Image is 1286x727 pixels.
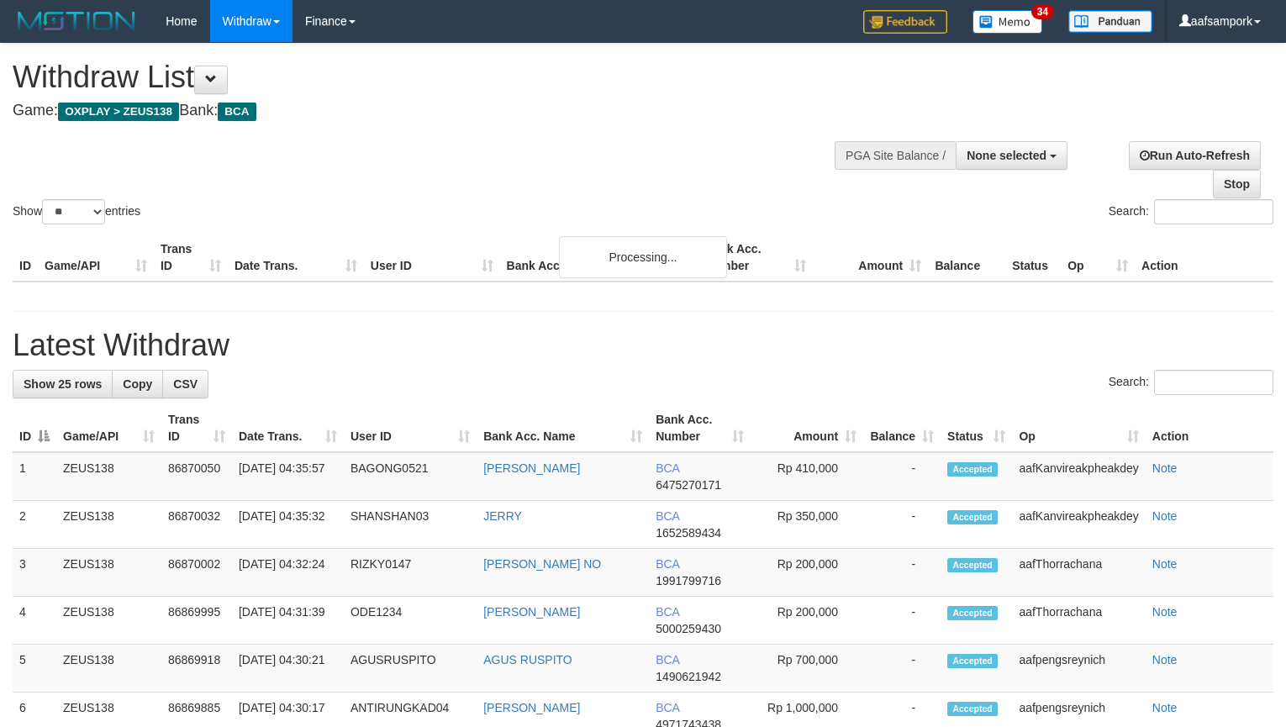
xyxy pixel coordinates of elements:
[751,404,863,452] th: Amount: activate to sort column ascending
[483,605,580,619] a: [PERSON_NAME]
[232,645,344,693] td: [DATE] 04:30:21
[656,557,679,571] span: BCA
[863,10,947,34] img: Feedback.jpg
[483,461,580,475] a: [PERSON_NAME]
[1152,509,1178,523] a: Note
[364,234,500,282] th: User ID
[656,574,721,587] span: Copy 1991799716 to clipboard
[24,377,102,391] span: Show 25 rows
[58,103,179,121] span: OXPLAY > ZEUS138
[13,8,140,34] img: MOTION_logo.png
[863,501,941,549] td: -
[232,452,344,501] td: [DATE] 04:35:57
[947,558,998,572] span: Accepted
[947,702,998,716] span: Accepted
[13,597,56,645] td: 4
[1129,141,1261,170] a: Run Auto-Refresh
[941,404,1012,452] th: Status: activate to sort column ascending
[232,501,344,549] td: [DATE] 04:35:32
[173,377,198,391] span: CSV
[1152,701,1178,714] a: Note
[13,501,56,549] td: 2
[13,404,56,452] th: ID: activate to sort column descending
[559,236,727,278] div: Processing...
[13,61,841,94] h1: Withdraw List
[483,557,601,571] a: [PERSON_NAME] NO
[1152,461,1178,475] a: Note
[161,404,232,452] th: Trans ID: activate to sort column ascending
[56,597,161,645] td: ZEUS138
[656,605,679,619] span: BCA
[232,404,344,452] th: Date Trans.: activate to sort column ascending
[56,404,161,452] th: Game/API: activate to sort column ascending
[232,597,344,645] td: [DATE] 04:31:39
[161,501,232,549] td: 86870032
[751,597,863,645] td: Rp 200,000
[656,653,679,666] span: BCA
[13,103,841,119] h4: Game: Bank:
[751,501,863,549] td: Rp 350,000
[228,234,364,282] th: Date Trans.
[656,478,721,492] span: Copy 6475270171 to clipboard
[344,549,477,597] td: RIZKY0147
[1146,404,1273,452] th: Action
[56,549,161,597] td: ZEUS138
[1154,370,1273,395] input: Search:
[112,370,163,398] a: Copy
[835,141,956,170] div: PGA Site Balance /
[863,404,941,452] th: Balance: activate to sort column ascending
[38,234,154,282] th: Game/API
[947,654,998,668] span: Accepted
[13,370,113,398] a: Show 25 rows
[1005,234,1061,282] th: Status
[483,653,572,666] a: AGUS RUSPITO
[649,404,751,452] th: Bank Acc. Number: activate to sort column ascending
[656,701,679,714] span: BCA
[751,549,863,597] td: Rp 200,000
[13,645,56,693] td: 5
[154,234,228,282] th: Trans ID
[1012,404,1145,452] th: Op: activate to sort column ascending
[56,645,161,693] td: ZEUS138
[56,452,161,501] td: ZEUS138
[218,103,256,121] span: BCA
[344,597,477,645] td: ODE1234
[477,404,649,452] th: Bank Acc. Name: activate to sort column ascending
[1152,605,1178,619] a: Note
[967,149,1046,162] span: None selected
[928,234,1005,282] th: Balance
[13,234,38,282] th: ID
[500,234,698,282] th: Bank Acc. Name
[698,234,813,282] th: Bank Acc. Number
[947,462,998,477] span: Accepted
[1012,452,1145,501] td: aafKanvireakpheakdey
[656,622,721,635] span: Copy 5000259430 to clipboard
[1109,370,1273,395] label: Search:
[863,645,941,693] td: -
[13,549,56,597] td: 3
[56,501,161,549] td: ZEUS138
[656,461,679,475] span: BCA
[483,701,580,714] a: [PERSON_NAME]
[1031,4,1054,19] span: 34
[1152,653,1178,666] a: Note
[1061,234,1135,282] th: Op
[1154,199,1273,224] input: Search:
[1213,170,1261,198] a: Stop
[161,549,232,597] td: 86870002
[656,526,721,540] span: Copy 1652589434 to clipboard
[1012,501,1145,549] td: aafKanvireakpheakdey
[956,141,1067,170] button: None selected
[162,370,208,398] a: CSV
[13,329,1273,362] h1: Latest Withdraw
[751,452,863,501] td: Rp 410,000
[123,377,152,391] span: Copy
[344,404,477,452] th: User ID: activate to sort column ascending
[813,234,928,282] th: Amount
[1152,557,1178,571] a: Note
[1012,645,1145,693] td: aafpengsreynich
[863,597,941,645] td: -
[232,549,344,597] td: [DATE] 04:32:24
[161,452,232,501] td: 86870050
[1068,10,1152,33] img: panduan.png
